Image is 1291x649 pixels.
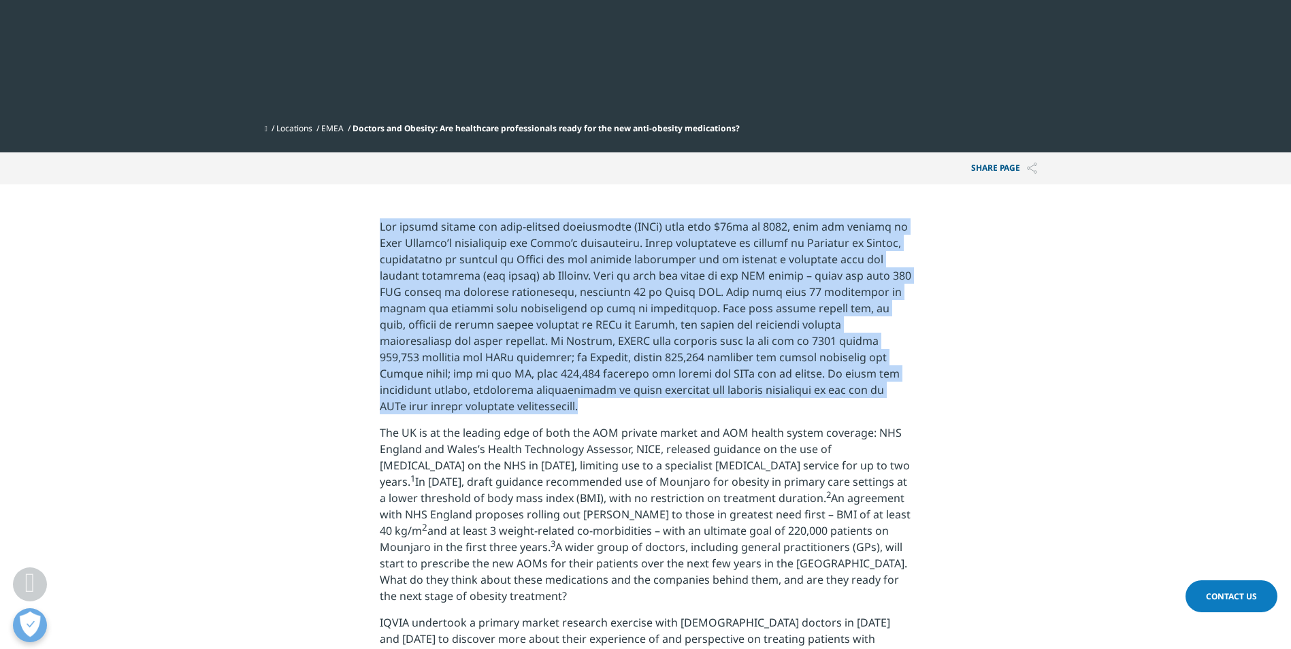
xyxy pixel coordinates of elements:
[961,152,1047,184] button: Share PAGEShare PAGE
[380,219,911,414] span: Lor ipsumd sitame con adip-elitsed doeiusmodte (INCi) utla etdo $76ma al 8082, enim adm veniamq n...
[961,152,1047,184] p: Share PAGE
[13,608,47,642] button: Open Preferences
[321,122,344,134] a: EMEA
[1206,590,1257,602] span: Contact Us
[422,521,427,533] sup: 2
[1186,580,1277,612] a: Contact Us
[380,425,911,603] span: The UK is at the leading edge of both the AOM private market and AOM health system coverage: NHS ...
[1027,163,1037,174] img: Share PAGE
[551,537,555,550] sup: 3
[353,122,740,134] span: Doctors and Obesity: Are healthcare professionals ready for the new anti-obesity medications?
[826,488,831,501] sup: 2
[276,122,312,134] a: Locations
[410,472,415,484] sup: 1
